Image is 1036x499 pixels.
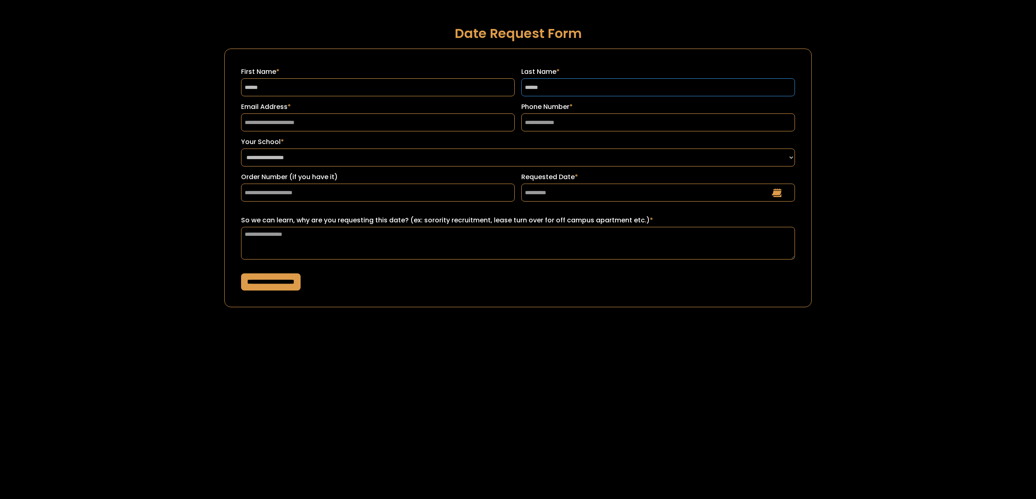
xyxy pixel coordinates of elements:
[241,137,795,147] label: Your School
[241,67,515,77] label: First Name
[521,102,795,112] label: Phone Number
[224,26,812,40] h1: Date Request Form
[241,172,515,182] label: Order Number (if you have it)
[241,215,795,225] label: So we can learn, why are you requesting this date? (ex: sorority recruitment, lease turn over for...
[224,49,812,307] form: Request a Date Form
[521,172,795,182] label: Requested Date
[521,67,795,77] label: Last Name
[241,102,515,112] label: Email Address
